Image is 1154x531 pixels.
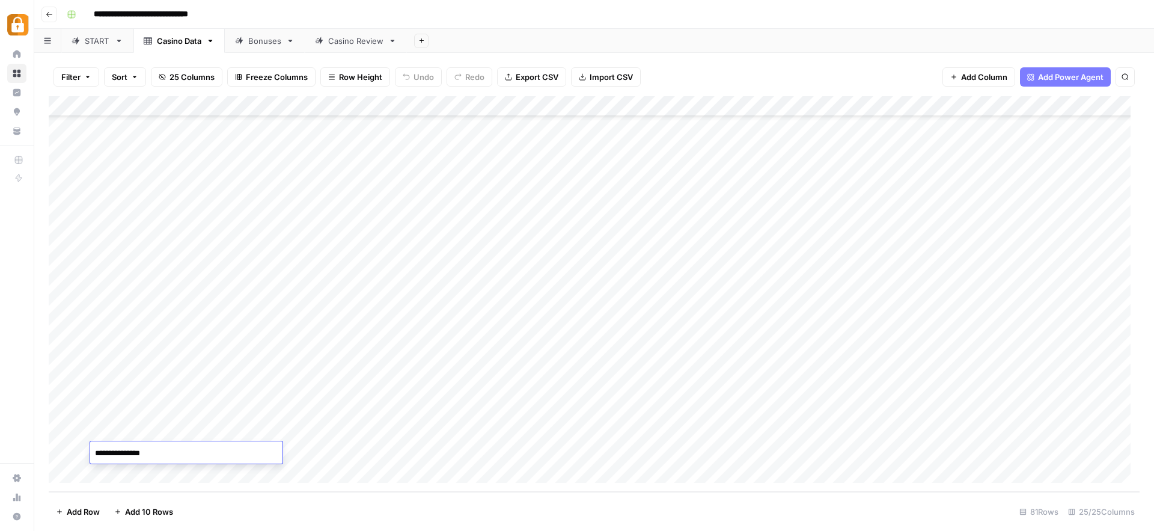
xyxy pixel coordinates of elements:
button: Help + Support [7,507,26,526]
span: Add Column [961,71,1007,83]
span: 25 Columns [169,71,215,83]
span: Add Power Agent [1038,71,1104,83]
button: Export CSV [497,67,566,87]
button: Sort [104,67,146,87]
span: Redo [465,71,484,83]
a: Home [7,45,26,64]
a: START [61,29,133,53]
button: Undo [395,67,442,87]
div: Casino Review [328,35,383,47]
a: Your Data [7,121,26,141]
div: 25/25 Columns [1063,502,1140,521]
a: Browse [7,64,26,83]
span: Sort [112,71,127,83]
span: Add Row [67,506,100,518]
button: Add 10 Rows [107,502,180,521]
span: Export CSV [516,71,558,83]
span: Filter [61,71,81,83]
a: Bonuses [225,29,305,53]
div: START [85,35,110,47]
img: Adzz Logo [7,14,29,35]
button: Row Height [320,67,390,87]
a: Opportunities [7,102,26,121]
a: Settings [7,468,26,488]
a: Casino Data [133,29,225,53]
span: Undo [414,71,434,83]
button: Add Power Agent [1020,67,1111,87]
button: Add Column [942,67,1015,87]
button: Filter [53,67,99,87]
button: Add Row [49,502,107,521]
button: Redo [447,67,492,87]
button: 25 Columns [151,67,222,87]
span: Freeze Columns [246,71,308,83]
div: Bonuses [248,35,281,47]
a: Insights [7,83,26,102]
div: Casino Data [157,35,201,47]
div: 81 Rows [1015,502,1063,521]
span: Row Height [339,71,382,83]
a: Casino Review [305,29,407,53]
a: Usage [7,488,26,507]
span: Add 10 Rows [125,506,173,518]
button: Import CSV [571,67,641,87]
span: Import CSV [590,71,633,83]
button: Freeze Columns [227,67,316,87]
button: Workspace: Adzz [7,10,26,40]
